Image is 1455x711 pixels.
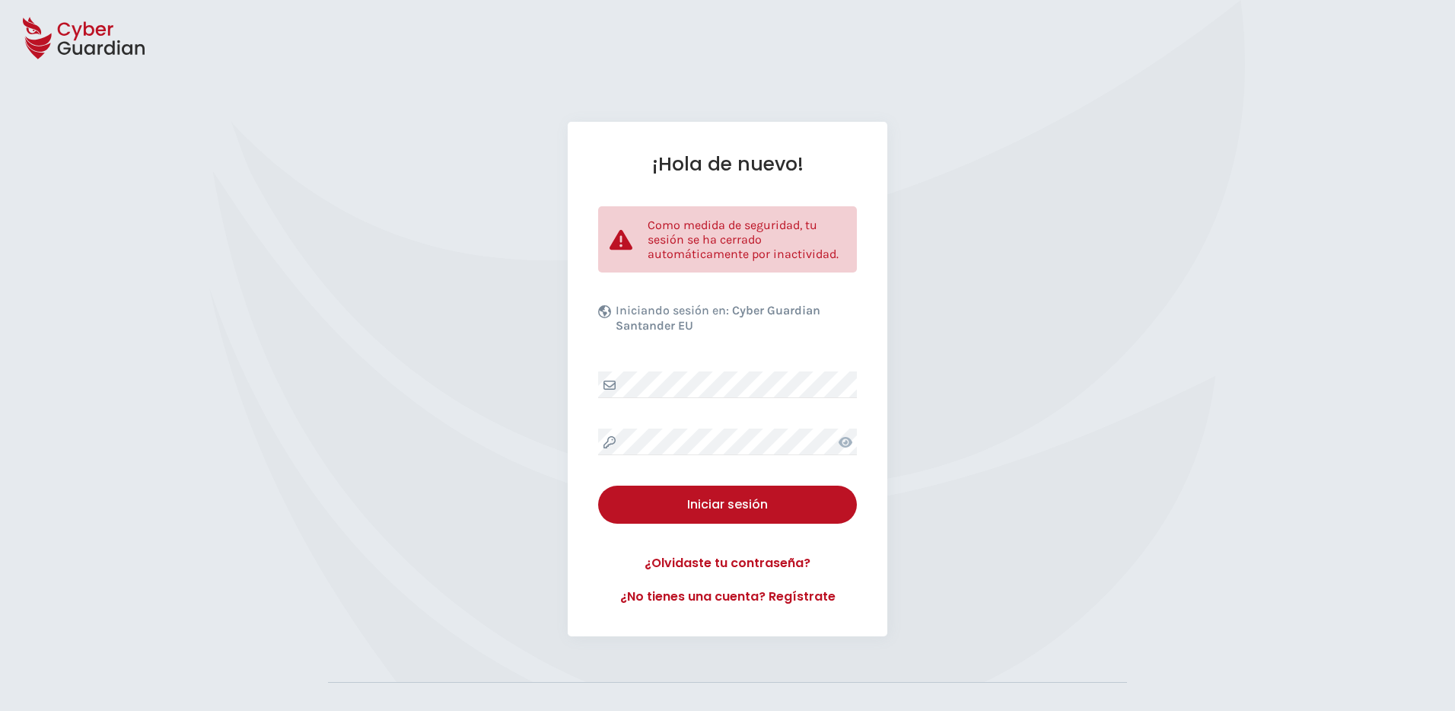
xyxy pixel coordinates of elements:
button: Iniciar sesión [598,486,857,524]
b: Cyber Guardian Santander EU [616,303,820,333]
a: ¿Olvidaste tu contraseña? [598,554,857,572]
div: Iniciar sesión [610,496,845,514]
p: Iniciando sesión en: [616,303,853,341]
p: Como medida de seguridad, tu sesión se ha cerrado automáticamente por inactividad. [648,218,845,261]
a: ¿No tienes una cuenta? Regístrate [598,588,857,606]
h1: ¡Hola de nuevo! [598,152,857,176]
